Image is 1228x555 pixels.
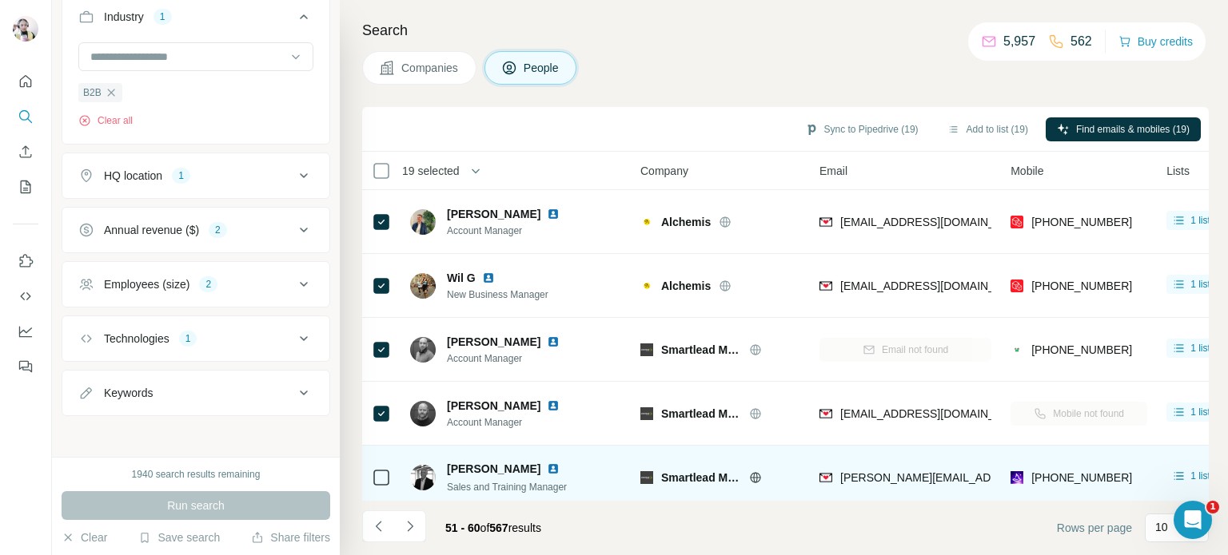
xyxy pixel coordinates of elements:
button: Share filters [251,529,330,545]
span: 51 - 60 [445,521,480,534]
iframe: Intercom live chat [1174,501,1212,539]
span: [EMAIL_ADDRESS][DOMAIN_NAME] [840,407,1030,420]
span: [PHONE_NUMBER] [1031,279,1132,292]
button: Use Surfe on LinkedIn [13,247,38,276]
span: 567 [489,521,508,534]
span: Email [819,163,847,179]
img: Avatar [13,16,38,42]
span: 1 [1206,501,1219,513]
img: Logo of Alchemis [640,216,653,228]
img: Avatar [410,273,436,299]
span: [PHONE_NUMBER] [1031,471,1132,484]
img: provider prospeo logo [1011,278,1023,294]
img: Logo of Smartlead Marketing [640,343,653,356]
span: Wil G [447,270,476,286]
img: provider findymail logo [819,278,832,294]
img: provider findymail logo [819,406,832,422]
img: provider findymail logo [819,470,832,486]
button: Find emails & mobiles (19) [1046,117,1201,141]
span: [PERSON_NAME] [447,334,540,350]
span: [PHONE_NUMBER] [1031,343,1132,356]
button: Enrich CSV [13,137,38,166]
span: [PERSON_NAME][EMAIL_ADDRESS][PERSON_NAME][DOMAIN_NAME] [840,471,1214,484]
span: Account Manager [447,224,579,238]
p: 10 [1155,519,1168,535]
button: Navigate to previous page [362,510,394,542]
p: 5,957 [1003,32,1035,51]
button: Use Surfe API [13,282,38,311]
img: provider prospeo logo [1011,214,1023,230]
button: Keywords [62,374,329,412]
button: Sync to Pipedrive (19) [794,117,930,141]
span: [PERSON_NAME] [447,206,540,222]
span: Companies [401,60,460,76]
div: Keywords [104,385,153,401]
span: [PERSON_NAME] [447,398,540,414]
img: Avatar [410,209,436,235]
span: Company [640,163,688,179]
span: Rows per page [1057,520,1132,536]
button: Feedback [13,352,38,381]
img: provider wiza logo [1011,470,1023,486]
img: Logo of Smartlead Marketing [640,471,653,484]
span: Mobile [1011,163,1043,179]
span: Account Manager [447,351,579,366]
img: Avatar [410,401,436,426]
div: 1 [172,168,190,183]
img: Logo of Smartlead Marketing [640,407,653,420]
img: LinkedIn logo [482,272,495,284]
span: results [445,521,541,534]
img: Avatar [410,465,436,490]
h4: Search [362,19,1209,42]
button: Navigate to next page [394,510,426,542]
img: provider contactout logo [1011,342,1023,358]
button: Buy credits [1118,30,1193,53]
button: Dashboard [13,317,38,346]
div: Annual revenue ($) [104,222,199,238]
span: Smartlead Marketing [661,470,741,486]
span: Find emails & mobiles (19) [1076,122,1190,137]
button: My lists [13,172,38,201]
div: 2 [199,277,217,291]
button: Search [13,102,38,131]
span: Smartlead Marketing [661,342,741,358]
button: Clear all [78,113,133,128]
span: Account Manager [447,415,579,430]
span: 19 selected [402,163,460,179]
span: Sales and Training Manager [447,482,567,493]
span: [PHONE_NUMBER] [1031,216,1132,228]
span: [EMAIL_ADDRESS][DOMAIN_NAME] [840,216,1030,228]
button: Quick start [13,67,38,96]
div: 1940 search results remaining [132,467,261,482]
span: 1 list [1190,213,1210,228]
span: B2B [83,85,102,100]
img: provider findymail logo [819,214,832,230]
span: 1 list [1190,405,1210,419]
span: [EMAIL_ADDRESS][DOMAIN_NAME] [840,279,1030,292]
div: Technologies [104,331,169,347]
span: 1 list [1190,469,1210,483]
span: Alchemis [661,214,711,230]
img: Logo of Alchemis [640,279,653,292]
div: 1 [179,331,197,346]
span: [PERSON_NAME] [447,461,540,477]
button: Clear [62,529,107,545]
span: 1 list [1190,277,1210,291]
div: HQ location [104,168,162,184]
span: Lists [1166,163,1190,179]
span: of [480,521,490,534]
span: Alchemis [661,278,711,294]
span: Smartlead Marketing [661,406,741,422]
button: HQ location1 [62,157,329,195]
div: 2 [209,223,227,237]
button: Employees (size)2 [62,265,329,303]
p: 562 [1071,32,1092,51]
span: People [524,60,560,76]
div: 1 [153,10,172,24]
div: Industry [104,9,144,25]
button: Technologies1 [62,319,329,358]
img: LinkedIn logo [547,208,560,220]
img: LinkedIn logo [547,399,560,412]
button: Add to list (19) [936,117,1039,141]
div: Employees (size) [104,276,189,292]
